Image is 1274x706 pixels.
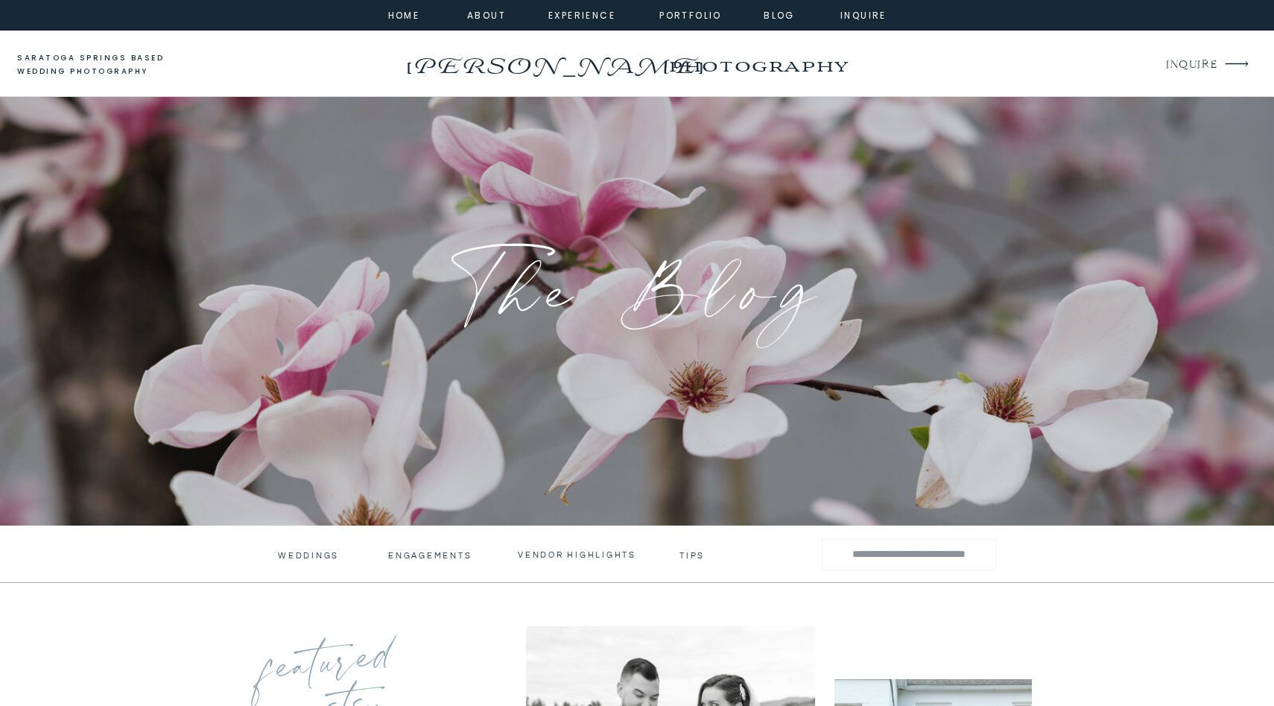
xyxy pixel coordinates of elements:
a: experience [548,7,609,21]
a: saratoga springs based wedding photography [17,51,192,79]
a: tips [679,550,707,558]
a: home [384,7,424,21]
h1: The Blog [357,252,916,313]
a: photography [639,45,877,86]
a: [PERSON_NAME] [402,48,706,72]
a: Weddings [278,550,337,561]
a: INQUIRE [1166,55,1216,75]
a: inquire [837,7,890,21]
a: engagements [388,550,475,561]
a: vendor highlights [518,549,637,560]
a: portfolio [659,7,723,21]
a: Blog [752,7,806,21]
a: about [467,7,501,21]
